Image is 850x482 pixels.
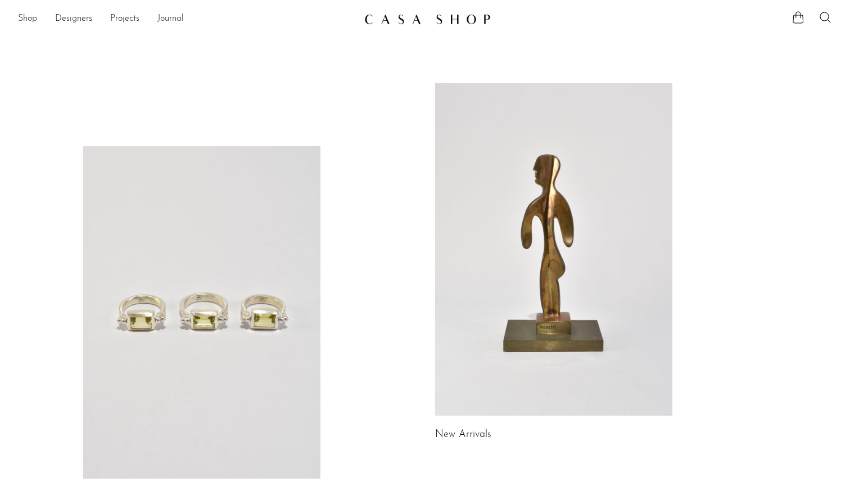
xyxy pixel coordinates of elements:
[55,12,92,26] a: Designers
[157,12,184,26] a: Journal
[110,12,139,26] a: Projects
[18,10,355,29] nav: Desktop navigation
[435,430,491,440] a: New Arrivals
[18,10,355,29] ul: NEW HEADER MENU
[18,12,37,26] a: Shop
